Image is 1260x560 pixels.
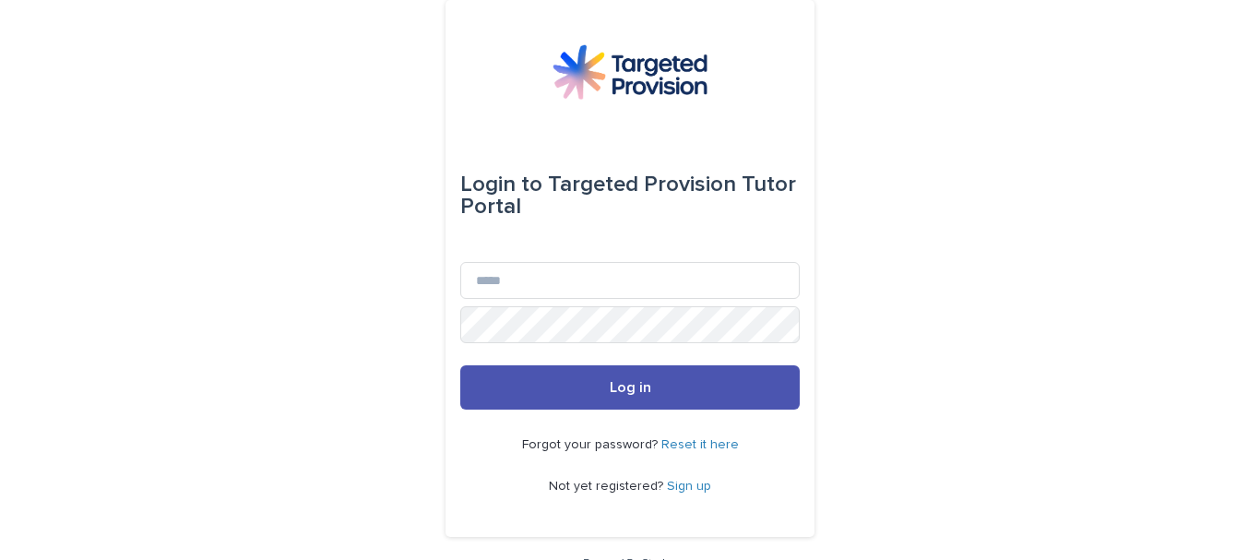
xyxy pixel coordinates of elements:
[610,380,651,395] span: Log in
[667,480,711,493] a: Sign up
[549,480,667,493] span: Not yet registered?
[460,159,800,232] div: Targeted Provision Tutor Portal
[460,365,800,410] button: Log in
[460,173,542,196] span: Login to
[553,44,707,100] img: M5nRWzHhSzIhMunXDL62
[522,438,661,451] span: Forgot your password?
[661,438,739,451] a: Reset it here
